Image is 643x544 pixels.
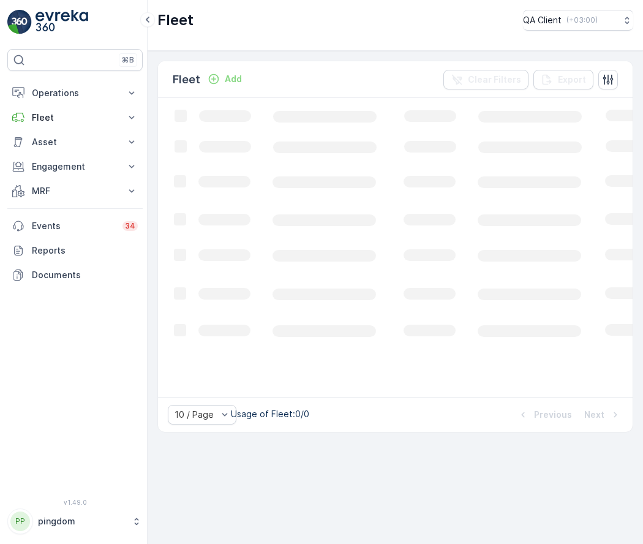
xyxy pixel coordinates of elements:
[7,508,143,534] button: PPpingdom
[32,161,118,173] p: Engagement
[7,105,143,130] button: Fleet
[32,111,118,124] p: Fleet
[173,71,200,88] p: Fleet
[10,512,30,531] div: PP
[584,409,604,421] p: Next
[7,154,143,179] button: Engagement
[516,407,573,422] button: Previous
[125,221,135,231] p: 34
[7,214,143,238] a: Events34
[32,87,118,99] p: Operations
[566,15,598,25] p: ( +03:00 )
[534,409,572,421] p: Previous
[231,408,309,420] p: Usage of Fleet : 0/0
[38,515,126,527] p: pingdom
[32,185,118,197] p: MRF
[7,499,143,506] span: v 1.49.0
[523,14,562,26] p: QA Client
[157,10,194,30] p: Fleet
[203,72,247,86] button: Add
[533,70,593,89] button: Export
[468,74,521,86] p: Clear Filters
[32,220,115,232] p: Events
[7,81,143,105] button: Operations
[122,55,134,65] p: ⌘B
[225,73,242,85] p: Add
[32,269,138,281] p: Documents
[7,10,32,34] img: logo
[7,263,143,287] a: Documents
[7,238,143,263] a: Reports
[7,130,143,154] button: Asset
[7,179,143,203] button: MRF
[32,244,138,257] p: Reports
[443,70,528,89] button: Clear Filters
[558,74,586,86] p: Export
[32,136,118,148] p: Asset
[523,10,633,31] button: QA Client(+03:00)
[583,407,623,422] button: Next
[36,10,88,34] img: logo_light-DOdMpM7g.png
